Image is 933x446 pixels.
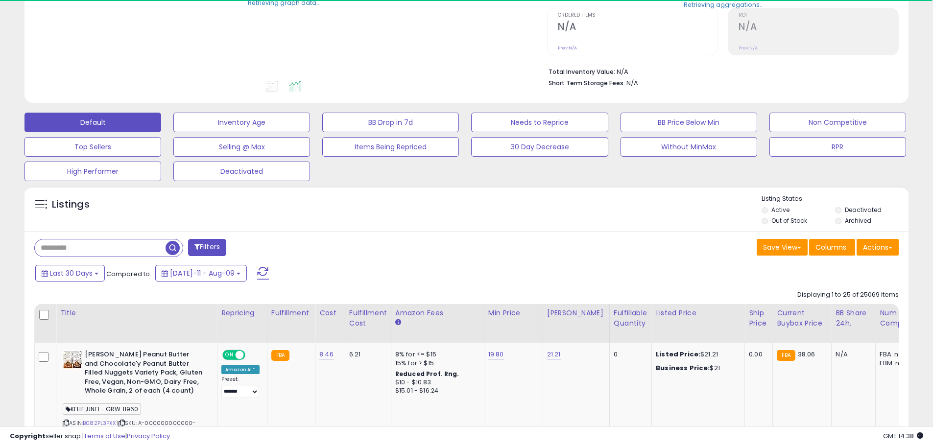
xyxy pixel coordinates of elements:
div: Min Price [488,308,539,318]
div: Cost [319,308,341,318]
button: Selling @ Max [173,137,310,157]
span: Columns [815,242,846,252]
button: BB Price Below Min [621,113,757,132]
button: Deactivated [173,162,310,181]
span: KEHE ,UNFI - GRW 11960 [63,403,141,415]
button: Last 30 Days [35,265,105,282]
button: Columns [809,239,855,256]
div: BB Share 24h. [836,308,871,329]
div: Preset: [221,376,260,398]
div: Fulfillable Quantity [614,308,647,329]
div: Listed Price [656,308,741,318]
a: Terms of Use [84,431,125,441]
div: $21.21 [656,350,737,359]
a: 8.46 [319,350,334,359]
button: RPR [769,137,906,157]
div: 0.00 [749,350,765,359]
span: Last 30 Days [50,268,93,278]
button: Default [24,113,161,132]
div: N/A [836,350,868,359]
div: Amazon AI * [221,365,260,374]
p: Listing States: [762,194,909,204]
button: Actions [857,239,899,256]
div: 15% for > $15 [395,359,477,368]
span: 38.06 [798,350,815,359]
b: Listed Price: [656,350,700,359]
a: Privacy Policy [127,431,170,441]
small: FBA [777,350,795,361]
label: Out of Stock [771,216,807,225]
button: Without MinMax [621,137,757,157]
div: Displaying 1 to 25 of 25069 items [797,290,899,300]
button: BB Drop in 7d [322,113,459,132]
button: Save View [757,239,808,256]
img: 5110feZtyfL._SL40_.jpg [63,350,82,370]
a: 19.80 [488,350,504,359]
div: Current Buybox Price [777,308,827,329]
span: 2025-09-9 14:38 GMT [883,431,923,441]
button: Non Competitive [769,113,906,132]
div: Repricing [221,308,263,318]
small: FBA [271,350,289,361]
button: Items Being Repriced [322,137,459,157]
div: 0 [614,350,644,359]
label: Active [771,206,789,214]
span: [DATE]-11 - Aug-09 [170,268,235,278]
button: High Performer [24,162,161,181]
div: $15.01 - $16.24 [395,387,477,395]
button: Filters [188,239,226,256]
button: Needs to Reprice [471,113,608,132]
span: Compared to: [106,269,151,279]
div: $10 - $10.83 [395,378,477,387]
div: Title [60,308,213,318]
div: $21 [656,364,737,373]
div: [PERSON_NAME] [547,308,605,318]
div: Fulfillment [271,308,311,318]
div: Ship Price [749,308,768,329]
span: OFF [244,351,260,359]
div: Fulfillment Cost [349,308,387,329]
label: Deactivated [845,206,882,214]
div: FBM: n/a [880,359,912,368]
div: 6.21 [349,350,383,359]
button: Inventory Age [173,113,310,132]
a: 21.21 [547,350,561,359]
div: Num of Comp. [880,308,915,329]
button: 30 Day Decrease [471,137,608,157]
b: Business Price: [656,363,710,373]
div: seller snap | | [10,432,170,441]
button: Top Sellers [24,137,161,157]
div: Amazon Fees [395,308,480,318]
b: Reduced Prof. Rng. [395,370,459,378]
label: Archived [845,216,871,225]
span: ON [223,351,236,359]
h5: Listings [52,198,90,211]
strong: Copyright [10,431,46,441]
div: 8% for <= $15 [395,350,477,359]
div: FBA: n/a [880,350,912,359]
button: [DATE]-11 - Aug-09 [155,265,247,282]
b: [PERSON_NAME] Peanut Butter and Chocolate'y Peanut Butter Filled Nuggets Variety Pack, Gluten Fre... [85,350,204,398]
small: Amazon Fees. [395,318,401,327]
